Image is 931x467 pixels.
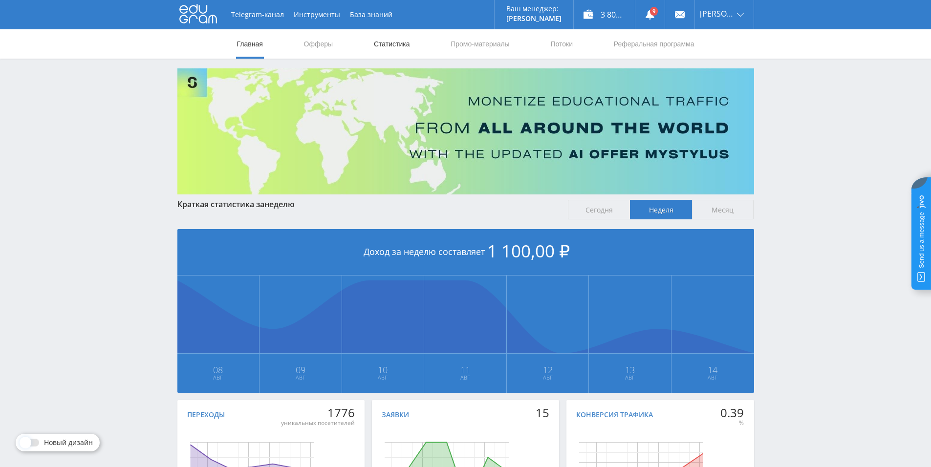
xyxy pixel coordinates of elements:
div: 1776 [281,406,355,420]
a: Реферальная программа [613,29,695,59]
div: Переходы [187,411,225,419]
span: 12 [507,366,588,374]
a: Промо-материалы [450,29,510,59]
span: [PERSON_NAME] [700,10,734,18]
p: Ваш менеджер: [506,5,562,13]
div: Заявки [382,411,409,419]
span: 11 [425,366,506,374]
img: Banner [177,68,754,194]
span: Авг [260,374,341,382]
div: уникальных посетителей [281,419,355,427]
a: Главная [236,29,264,59]
span: 10 [343,366,424,374]
span: Месяц [692,200,754,219]
span: Авг [589,374,671,382]
span: 13 [589,366,671,374]
div: Краткая статистика за [177,200,559,209]
span: 08 [178,366,259,374]
div: 15 [536,406,549,420]
a: Потоки [549,29,574,59]
a: Офферы [303,29,334,59]
span: Сегодня [568,200,630,219]
span: 1 100,00 ₽ [487,239,570,262]
span: Авг [425,374,506,382]
span: 14 [672,366,754,374]
span: Авг [507,374,588,382]
div: 0.39 [720,406,744,420]
div: Конверсия трафика [576,411,653,419]
div: % [720,419,744,427]
span: Авг [178,374,259,382]
span: 09 [260,366,341,374]
a: Статистика [373,29,411,59]
p: [PERSON_NAME] [506,15,562,22]
div: Доход за неделю составляет [177,229,754,276]
span: Неделя [630,200,692,219]
span: неделю [264,199,295,210]
span: Авг [343,374,424,382]
span: Новый дизайн [44,439,93,446]
span: Авг [672,374,754,382]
